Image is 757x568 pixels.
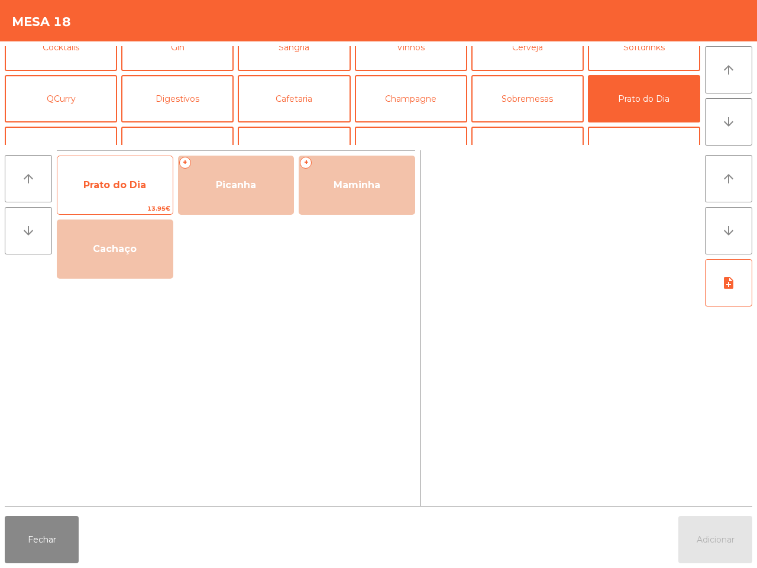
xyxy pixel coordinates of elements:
i: arrow_upward [21,172,35,186]
button: arrow_downward [705,207,752,254]
button: Sangria [238,24,350,71]
button: Vinhos [355,24,467,71]
i: arrow_downward [722,224,736,238]
button: Uber/Glovo [238,127,350,174]
h4: Mesa 18 [12,13,71,31]
span: + [179,157,191,169]
button: Cerveja [471,24,584,71]
button: Acompanhamentos [5,127,117,174]
button: arrow_upward [5,155,52,202]
button: Fechar [5,516,79,563]
i: arrow_downward [21,224,35,238]
button: arrow_upward [705,155,752,202]
i: arrow_upward [722,63,736,77]
span: Prato do Dia [83,179,146,191]
i: arrow_downward [722,115,736,129]
button: Champagne [355,75,467,122]
button: Softdrinks [588,24,700,71]
button: QCurry [5,75,117,122]
span: Maminha [334,179,380,191]
span: Cachaço [93,243,137,254]
i: arrow_upward [722,172,736,186]
button: Oleos [471,127,584,174]
button: Prato do Dia [588,75,700,122]
button: Menu Do Dia [588,127,700,174]
i: note_add [722,276,736,290]
button: Gin [121,24,234,71]
button: Digestivos [121,75,234,122]
button: Sobremesas [471,75,584,122]
button: Cocktails [5,24,117,71]
button: arrow_downward [5,207,52,254]
span: + [300,157,312,169]
span: Picanha [216,179,256,191]
button: arrow_upward [705,46,752,93]
button: Cafetaria [238,75,350,122]
button: arrow_downward [705,98,752,146]
button: note_add [705,259,752,306]
button: Bolt [355,127,467,174]
span: 13.95€ [57,203,173,214]
button: Take Away [121,127,234,174]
